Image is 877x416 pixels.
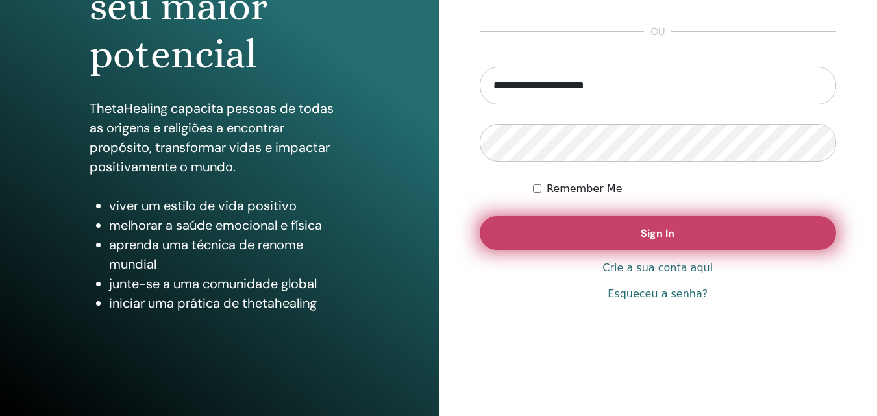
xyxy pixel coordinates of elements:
a: Esqueceu a senha? [608,286,708,302]
li: iniciar uma prática de thetahealing [109,293,349,313]
a: Crie a sua conta aqui [602,260,713,276]
li: viver um estilo de vida positivo [109,196,349,215]
div: Keep me authenticated indefinitely or until I manually logout [533,181,836,197]
label: Remember Me [547,181,623,197]
span: Sign In [641,226,674,240]
li: aprenda uma técnica de renome mundial [109,235,349,274]
span: ou [644,24,671,40]
button: Sign In [480,216,837,250]
li: melhorar a saúde emocional e física [109,215,349,235]
p: ThetaHealing capacita pessoas de todas as origens e religiões a encontrar propósito, transformar ... [90,99,349,177]
li: junte-se a uma comunidade global [109,274,349,293]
